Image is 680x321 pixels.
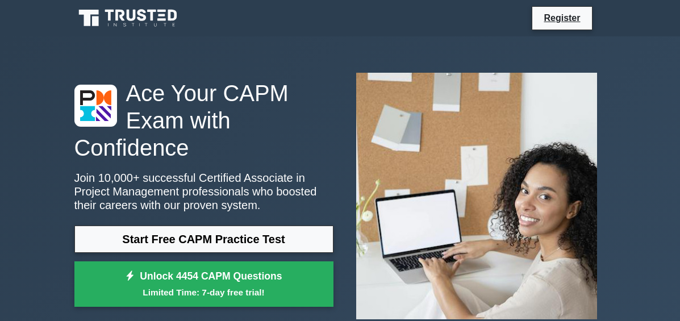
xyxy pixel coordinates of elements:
[89,286,319,299] small: Limited Time: 7-day free trial!
[74,80,333,162] h1: Ace Your CAPM Exam with Confidence
[74,226,333,253] a: Start Free CAPM Practice Test
[74,261,333,307] a: Unlock 4454 CAPM QuestionsLimited Time: 7-day free trial!
[74,171,333,212] p: Join 10,000+ successful Certified Associate in Project Management professionals who boosted their...
[537,11,587,25] a: Register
